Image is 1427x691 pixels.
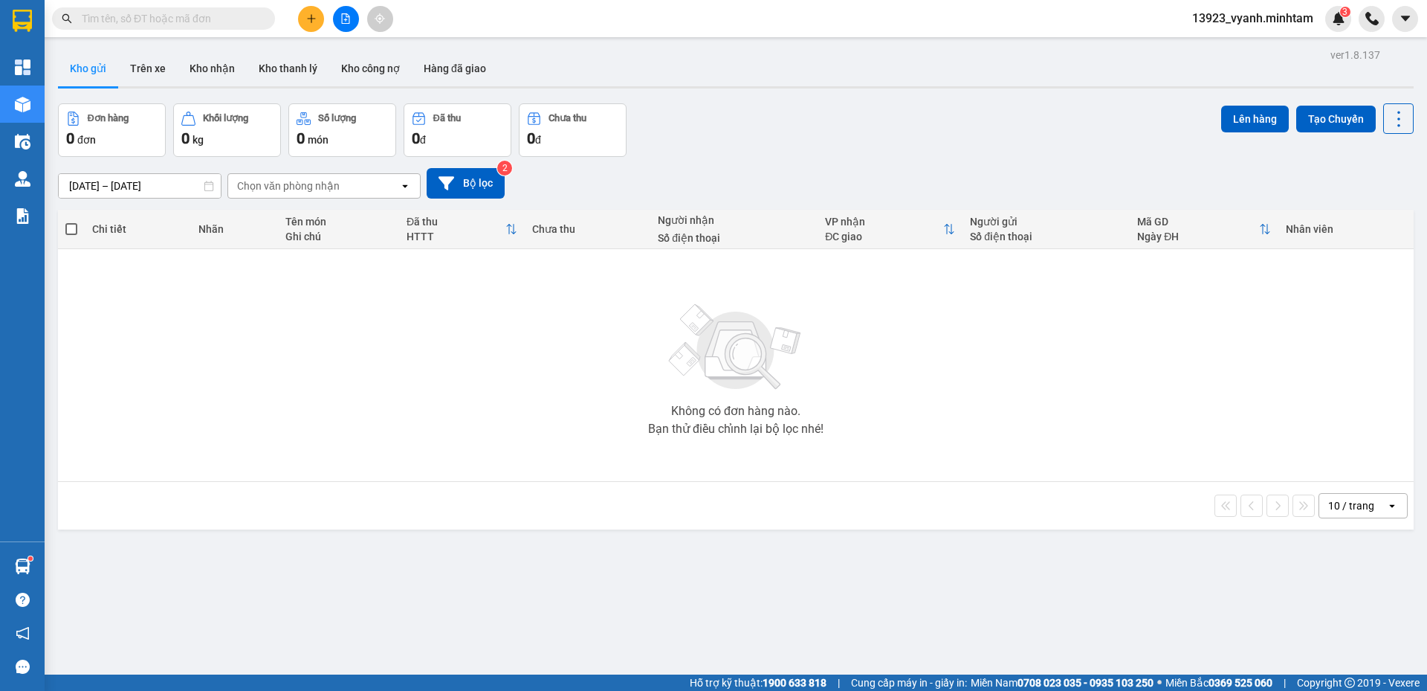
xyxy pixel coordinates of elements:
[1342,7,1347,17] span: 3
[1286,223,1406,235] div: Nhân viên
[16,593,30,607] span: question-circle
[399,210,525,249] th: Toggle SortBy
[15,97,30,112] img: warehouse-icon
[178,51,247,86] button: Kho nhận
[329,51,412,86] button: Kho công nợ
[288,103,396,157] button: Số lượng0món
[15,171,30,187] img: warehouse-icon
[62,13,72,24] span: search
[192,134,204,146] span: kg
[527,129,535,147] span: 0
[59,174,221,198] input: Select a date range.
[661,295,810,399] img: svg+xml;base64,PHN2ZyBjbGFzcz0ibGlzdC1wbHVnX19zdmciIHhtbG5zPSJodHRwOi8vd3d3LnczLm9yZy8yMDAwL3N2Zy...
[1137,231,1259,242] div: Ngày ĐH
[818,210,962,249] th: Toggle SortBy
[1157,680,1162,686] span: ⚪️
[82,10,257,27] input: Tìm tên, số ĐT hoặc mã đơn
[88,113,129,123] div: Đơn hàng
[1365,12,1379,25] img: phone-icon
[404,103,511,157] button: Đã thu0đ
[333,6,359,32] button: file-add
[198,223,271,235] div: Nhãn
[308,134,329,146] span: món
[1221,106,1289,132] button: Lên hàng
[532,223,643,235] div: Chưa thu
[427,168,505,199] button: Bộ lọc
[1284,675,1286,691] span: |
[1330,47,1380,63] div: ver 1.8.137
[173,103,281,157] button: Khối lượng0kg
[1017,677,1153,689] strong: 0708 023 035 - 0935 103 250
[1165,675,1272,691] span: Miền Bắc
[306,13,317,24] span: plus
[92,223,184,235] div: Chi tiết
[367,6,393,32] button: aim
[420,134,426,146] span: đ
[658,214,810,226] div: Người nhận
[407,216,505,228] div: Đã thu
[285,231,392,242] div: Ghi chú
[375,13,385,24] span: aim
[15,208,30,224] img: solution-icon
[16,660,30,674] span: message
[77,134,96,146] span: đơn
[970,216,1122,228] div: Người gửi
[412,51,498,86] button: Hàng đã giao
[247,51,329,86] button: Kho thanh lý
[658,232,810,244] div: Số điện thoại
[690,675,826,691] span: Hỗ trợ kỹ thuật:
[549,113,586,123] div: Chưa thu
[535,134,541,146] span: đ
[181,129,190,147] span: 0
[1208,677,1272,689] strong: 0369 525 060
[285,216,392,228] div: Tên món
[1340,7,1350,17] sup: 3
[825,231,943,242] div: ĐC giao
[838,675,840,691] span: |
[15,60,30,75] img: dashboard-icon
[66,129,74,147] span: 0
[763,677,826,689] strong: 1900 633 818
[648,423,823,435] div: Bạn thử điều chỉnh lại bộ lọc nhé!
[519,103,627,157] button: Chưa thu0đ
[203,113,248,123] div: Khối lượng
[298,6,324,32] button: plus
[16,626,30,640] span: notification
[1399,12,1412,25] span: caret-down
[15,559,30,574] img: warehouse-icon
[297,129,305,147] span: 0
[58,51,118,86] button: Kho gửi
[58,103,166,157] button: Đơn hàng0đơn
[1137,216,1259,228] div: Mã GD
[433,113,461,123] div: Đã thu
[1386,500,1398,512] svg: open
[15,134,30,150] img: warehouse-icon
[13,10,32,32] img: logo-vxr
[412,129,420,147] span: 0
[1180,9,1325,28] span: 13923_vyanh.minhtam
[851,675,967,691] span: Cung cấp máy in - giấy in:
[1130,210,1278,249] th: Toggle SortBy
[118,51,178,86] button: Trên xe
[971,675,1153,691] span: Miền Nam
[1328,498,1374,513] div: 10 / trang
[1345,678,1355,688] span: copyright
[1332,12,1345,25] img: icon-new-feature
[340,13,351,24] span: file-add
[1392,6,1418,32] button: caret-down
[825,216,943,228] div: VP nhận
[318,113,356,123] div: Số lượng
[28,556,33,561] sup: 1
[399,180,411,192] svg: open
[407,231,505,242] div: HTTT
[970,231,1122,242] div: Số điện thoại
[237,179,340,193] div: Chọn văn phòng nhận
[671,405,800,417] div: Không có đơn hàng nào.
[1296,106,1376,132] button: Tạo Chuyến
[497,161,512,176] sup: 2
